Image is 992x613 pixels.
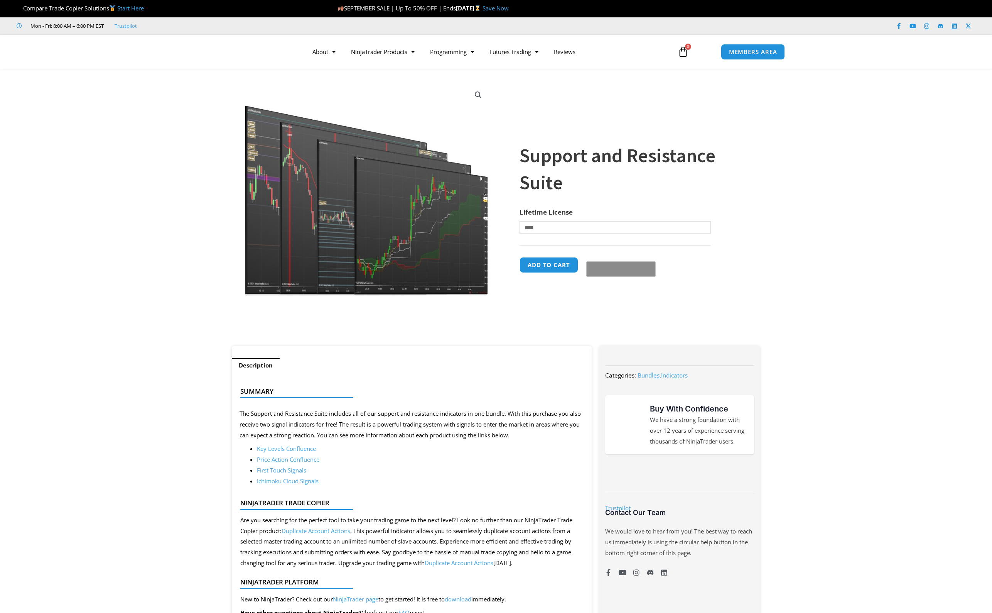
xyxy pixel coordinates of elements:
h3: Buy With Confidence [650,403,746,415]
a: NinjaTrader Products [343,43,422,61]
h4: NinjaTrader Trade Copier [240,499,577,507]
a: Trustpilot [115,21,137,30]
a: About [305,43,343,61]
a: Duplicate Account Actions [425,559,493,567]
a: First Touch Signals [257,466,306,474]
a: Start Here [117,4,144,12]
a: Bundles [638,371,660,379]
a: Trustpilot [605,504,631,512]
a: Save Now [483,4,509,12]
a: Description [232,358,280,373]
label: Lifetime License [520,208,573,217]
span: , [638,371,688,379]
div: Are you searching for the perfect tool to take your trading game to the next level? Look no furth... [240,515,577,569]
a: NinjaTrader page [333,595,378,603]
h1: Support and Resistance Suite [520,142,745,196]
h3: Contact Our Team [605,508,754,517]
h4: NinjaTrader Platform [240,578,577,586]
a: Key Levels Confluence [257,445,316,452]
img: 🍂 [338,5,344,11]
a: Reviews [546,43,583,61]
span: 0 [685,44,691,50]
img: mark thumbs good 43913 | Affordable Indicators – NinjaTrader [613,411,641,439]
a: MEMBERS AREA [721,44,785,60]
a: Indicators [661,371,688,379]
a: Futures Trading [482,43,546,61]
a: Duplicate Account Actions [282,527,350,535]
img: ⌛ [475,5,481,11]
span: Compare Trade Copier Solutions [17,4,144,12]
img: Support and Resistance Suite 1 [243,82,491,296]
a: Price Action Confluence [257,456,319,463]
p: We have a strong foundation with over 12 years of experience serving thousands of NinjaTrader users. [650,415,746,447]
a: Programming [422,43,482,61]
strong: [DATE] [456,4,483,12]
iframe: Secure payment input frame [585,256,654,257]
span: Mon - Fri: 8:00 AM – 6:00 PM EST [29,21,104,30]
p: We would love to hear from you! The best way to reach us immediately is using the circular help b... [605,526,754,559]
button: Buy with GPay [586,261,656,277]
img: LogoAI | Affordable Indicators – NinjaTrader [207,38,290,66]
a: View full-screen image gallery [471,88,485,102]
img: 🥇 [110,5,115,11]
span: MEMBERS AREA [729,49,777,55]
h4: Summary [240,388,577,395]
img: NinjaTrader Wordmark color RGB | Affordable Indicators – NinjaTrader [621,467,737,481]
span: SEPTEMBER SALE | Up To 50% OFF | Ends [337,4,456,12]
img: 🏆 [17,5,23,11]
a: 0 [666,41,700,63]
a: Ichimoku Cloud Signals [257,477,319,485]
p: The Support and Resistance Suite includes all of our support and resistance indicators in one bun... [240,408,584,441]
span: Categories: [605,371,636,379]
button: Add to cart [520,257,578,273]
a: download [445,595,471,603]
p: New to NinjaTrader? Check out our to get started! It is free to immediately. [240,594,506,605]
nav: Menu [305,43,669,61]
